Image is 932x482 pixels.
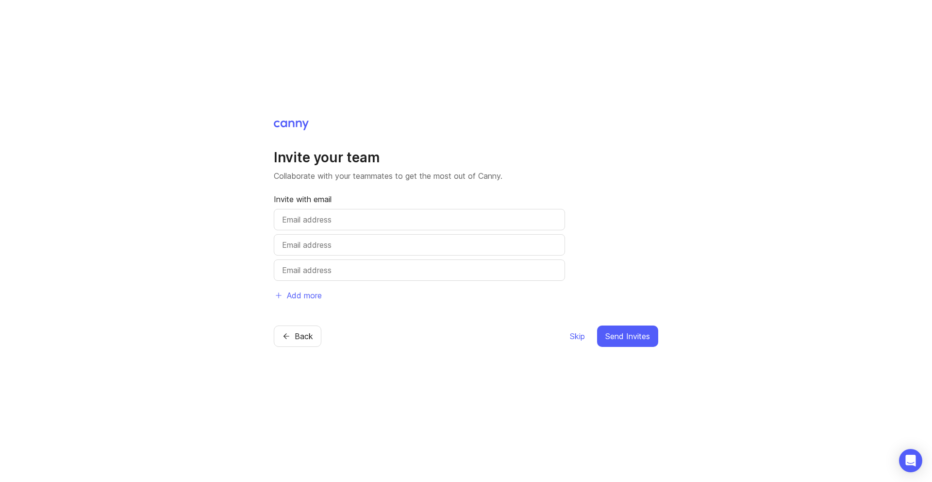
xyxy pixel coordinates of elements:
input: Email address [282,264,557,276]
p: Collaborate with your teammates to get the most out of Canny. [274,170,658,182]
span: Back [295,330,313,342]
img: Canny Home [274,120,309,130]
button: Skip [569,326,585,347]
div: Open Intercom Messenger [899,449,922,472]
h1: Invite your team [274,149,658,166]
span: Skip [570,330,585,342]
span: Add more [287,290,322,301]
button: Back [274,326,321,347]
button: Add more [274,285,322,306]
button: Send Invites [597,326,658,347]
input: Email address [282,214,557,225]
span: Send Invites [605,330,650,342]
p: Invite with email [274,193,565,205]
input: Email address [282,239,557,251]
